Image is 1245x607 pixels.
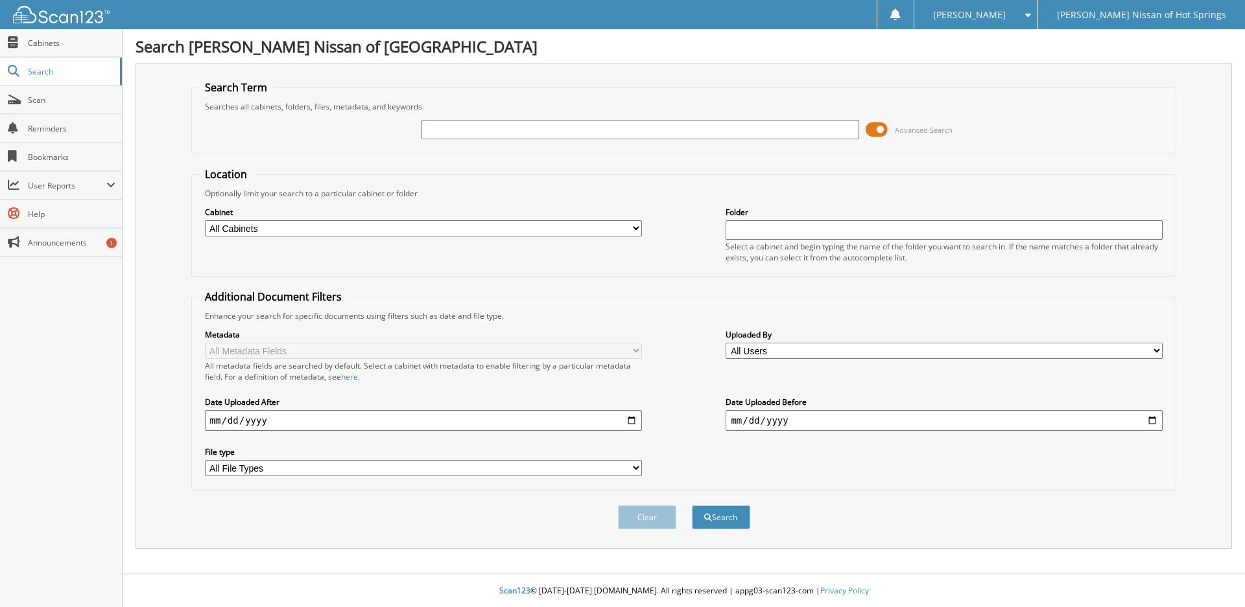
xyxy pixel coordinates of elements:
[198,80,274,95] legend: Search Term
[820,585,869,596] a: Privacy Policy
[106,238,117,248] div: 1
[205,410,642,431] input: start
[726,241,1163,263] div: Select a cabinet and begin typing the name of the folder you want to search in. If the name match...
[28,95,115,106] span: Scan
[726,207,1163,218] label: Folder
[28,237,115,248] span: Announcements
[198,188,1170,199] div: Optionally limit your search to a particular cabinet or folder
[1057,11,1226,19] span: [PERSON_NAME] Nissan of Hot Springs
[933,11,1006,19] span: [PERSON_NAME]
[726,410,1163,431] input: end
[205,360,642,382] div: All metadata fields are searched by default. Select a cabinet with metadata to enable filtering b...
[205,396,642,407] label: Date Uploaded After
[895,125,953,135] span: Advanced Search
[28,123,115,134] span: Reminders
[198,101,1170,112] div: Searches all cabinets, folders, files, metadata, and keywords
[618,505,676,529] button: Clear
[28,180,106,191] span: User Reports
[341,371,358,382] a: here
[123,575,1245,607] div: © [DATE]-[DATE] [DOMAIN_NAME]. All rights reserved | appg03-scan123-com |
[13,6,110,23] img: scan123-logo-white.svg
[28,66,113,77] span: Search
[198,290,348,304] legend: Additional Document Filters
[28,209,115,220] span: Help
[726,329,1163,340] label: Uploaded By
[205,329,642,340] label: Metadata
[205,446,642,457] label: File type
[198,167,254,181] legend: Location
[28,38,115,49] span: Cabinets
[499,585,530,596] span: Scan123
[198,310,1170,321] div: Enhance your search for specific documents using filters such as date and file type.
[726,396,1163,407] label: Date Uploaded Before
[136,36,1232,57] h1: Search [PERSON_NAME] Nissan of [GEOGRAPHIC_DATA]
[28,152,115,163] span: Bookmarks
[692,505,750,529] button: Search
[205,207,642,218] label: Cabinet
